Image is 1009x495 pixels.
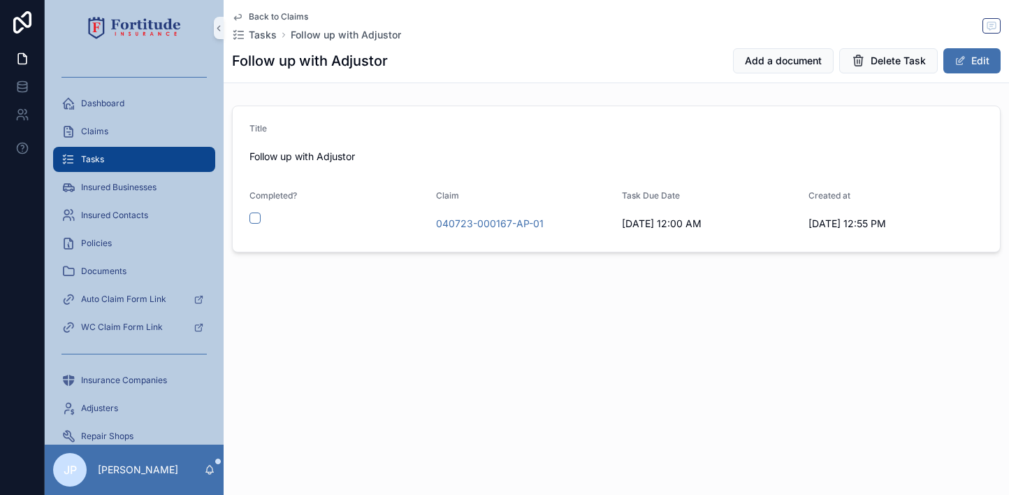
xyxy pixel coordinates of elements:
span: Insured Businesses [81,182,157,193]
a: Dashboard [53,91,215,116]
span: Created at [808,190,850,201]
a: 040723-000167-AP-01 [436,217,544,231]
a: Follow up with Adjustor [291,28,401,42]
a: Claims [53,119,215,144]
span: Delete Task [871,54,926,68]
a: Repair Shops [53,424,215,449]
p: [PERSON_NAME] [98,463,178,477]
span: Auto Claim Form Link [81,294,166,305]
span: Repair Shops [81,431,133,442]
span: Completed? [249,190,297,201]
span: Add a document [745,54,822,68]
span: Tasks [249,28,277,42]
button: Add a document [733,48,834,73]
a: Adjusters [53,396,215,421]
a: Insured Businesses [53,175,215,200]
a: Policies [53,231,215,256]
span: [DATE] 12:00 AM [622,217,797,231]
a: Documents [53,259,215,284]
button: Delete Task [839,48,938,73]
a: WC Claim Form Link [53,315,215,340]
span: Policies [81,238,112,249]
img: App logo [88,17,181,39]
span: Adjusters [81,403,118,414]
span: Back to Claims [249,11,308,22]
span: Insurance Companies [81,375,167,386]
span: WC Claim Form Link [81,322,163,333]
h1: Follow up with Adjustor [232,51,388,71]
span: Insured Contacts [81,210,148,221]
div: scrollable content [45,56,224,445]
a: Insured Contacts [53,203,215,228]
a: Back to Claims [232,11,308,22]
span: Claims [81,126,108,137]
span: Task Due Date [622,190,680,201]
span: Documents [81,266,126,277]
a: Auto Claim Form Link [53,287,215,312]
span: JP [64,461,77,478]
span: Tasks [81,154,104,165]
a: Tasks [53,147,215,172]
span: Follow up with Adjustor [249,150,983,164]
span: Claim [436,190,459,201]
span: Title [249,123,267,134]
a: Insurance Companies [53,368,215,393]
span: [DATE] 12:55 PM [808,217,984,231]
a: Tasks [232,28,277,42]
button: Edit [943,48,1001,73]
span: Dashboard [81,98,124,109]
